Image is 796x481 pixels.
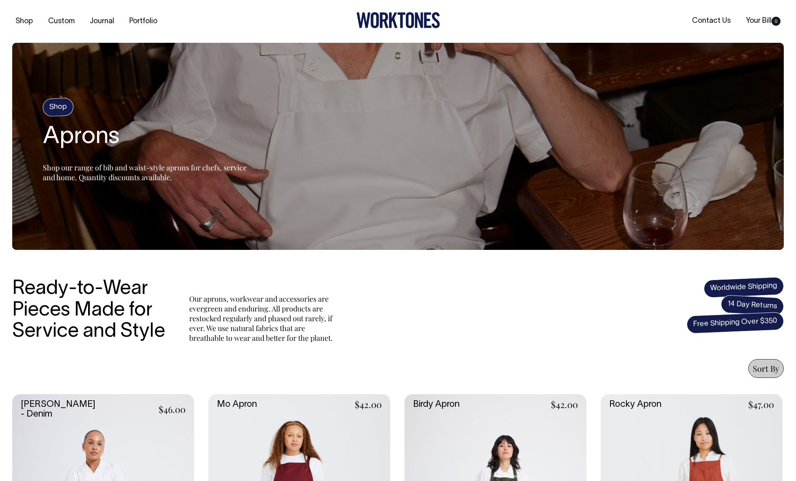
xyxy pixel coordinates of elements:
[689,14,734,28] a: Contact Us
[743,14,784,28] a: Your Bill0
[45,15,78,28] a: Custom
[12,278,171,343] h3: Ready-to-Wear Pieces Made for Service and Style
[43,124,247,150] h2: Aprons
[12,15,36,28] a: Shop
[772,17,781,26] span: 0
[721,295,784,316] span: 14 Day Returns
[42,97,74,117] h4: Shop
[686,312,784,334] span: Free Shipping Over $350
[703,277,784,298] span: Worldwide Shipping
[43,163,247,182] span: Shop our range of bib and waist-style aprons for chefs, service and home. Quantity discounts avai...
[86,15,117,28] a: Journal
[126,15,161,28] a: Portfolio
[189,294,336,343] p: Our aprons, workwear and accessories are evergreen and enduring. All products are restocked regul...
[753,363,779,374] span: Sort By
